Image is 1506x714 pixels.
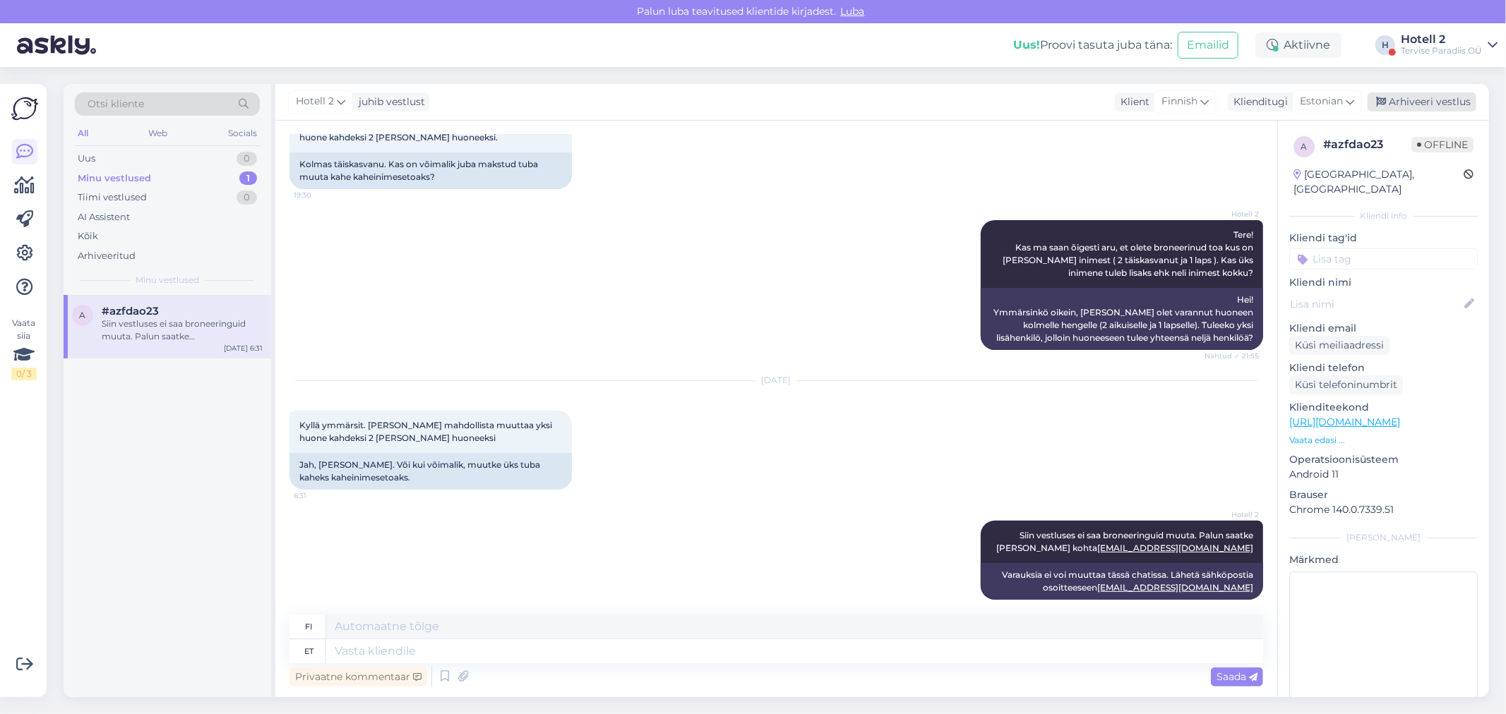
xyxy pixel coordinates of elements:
[1289,452,1478,467] p: Operatsioonisüsteem
[1289,416,1400,428] a: [URL][DOMAIN_NAME]
[289,453,572,490] div: Jah, [PERSON_NAME]. Või kui võimalik, muutke üks tuba kaheks kaheinimesetoaks.
[1013,38,1040,52] b: Uus!
[306,615,313,639] div: fi
[1289,552,1478,567] p: Märkmed
[294,190,347,200] span: 19:30
[224,343,263,353] div: [DATE] 6:31
[289,667,427,686] div: Privaatne kommentaar
[1206,600,1259,611] span: 11:25
[1411,137,1474,152] span: Offline
[102,305,159,317] span: #azfdao23
[225,124,260,143] div: Socials
[11,95,38,122] img: Askly Logo
[102,317,263,343] div: Siin vestluses ei saa broneeringuid muuta. Palun saatke [PERSON_NAME] kohta [EMAIL_ADDRESS][DOMAI...
[78,229,98,243] div: Kõik
[1255,32,1341,58] div: Aktiivne
[11,368,37,380] div: 0 / 3
[237,190,257,205] div: 0
[1301,141,1308,152] span: a
[1217,670,1257,683] span: Saada
[88,97,144,111] span: Otsi kliente
[237,152,257,166] div: 0
[304,639,313,663] div: et
[289,374,1263,387] div: [DATE]
[1289,248,1478,270] input: Lisa tag
[1289,488,1478,502] p: Brauser
[1300,94,1343,109] span: Estonian
[1289,434,1478,447] p: Vaata edasi ...
[11,317,37,380] div: Vaata siia
[1375,35,1395,55] div: H
[1289,361,1478,375] p: Kliendi telefon
[1289,502,1478,517] p: Chrome 140.0.7339.51
[299,420,554,443] span: Kyllä ymmärsit. [PERSON_NAME] mahdollista muuttaa yksi huone kahdeksi 2 [PERSON_NAME] huoneeksi
[146,124,171,143] div: Web
[1290,296,1462,312] input: Lisa nimi
[837,5,869,18] span: Luba
[136,274,199,286] span: Minu vestlused
[1289,400,1478,415] p: Klienditeekond
[981,563,1263,600] div: Varauksia ei voi muuttaa tässä chatissa. Lähetä sähköpostia osoitteeseen
[1401,45,1482,56] div: Tervise Paradiis OÜ
[75,124,91,143] div: All
[1368,92,1476,111] div: Arhiveeri vestlus
[1401,34,1498,56] a: Hotell 2Tervise Paradiis OÜ
[1161,94,1197,109] span: Finnish
[1013,37,1172,54] div: Proovi tasuta juba täna:
[296,94,334,109] span: Hotell 2
[1401,34,1482,45] div: Hotell 2
[239,171,257,186] div: 1
[1097,582,1253,593] a: [EMAIL_ADDRESS][DOMAIN_NAME]
[78,152,95,166] div: Uus
[78,171,151,186] div: Minu vestlused
[1323,136,1411,153] div: # azfdao23
[1205,351,1259,361] span: Nähtud ✓ 21:55
[1289,321,1478,336] p: Kliendi email
[78,190,147,205] div: Tiimi vestlused
[1293,167,1464,197] div: [GEOGRAPHIC_DATA], [GEOGRAPHIC_DATA]
[78,210,130,224] div: AI Assistent
[1289,467,1478,482] p: Android 11
[1289,210,1478,222] div: Kliendi info
[80,310,86,320] span: a
[294,490,347,501] span: 6:31
[1097,543,1253,553] a: [EMAIL_ADDRESS][DOMAIN_NAME]
[1289,375,1403,394] div: Küsi telefoninumbrit
[353,95,425,109] div: juhib vestlust
[1289,275,1478,290] p: Kliendi nimi
[1115,95,1149,109] div: Klient
[1289,531,1478,544] div: [PERSON_NAME]
[78,249,136,263] div: Arhiveeritud
[1178,32,1238,59] button: Emailid
[1228,95,1288,109] div: Klienditugi
[1206,209,1259,219] span: Hotell 2
[1289,336,1390,355] div: Küsi meiliaadressi
[1206,509,1259,520] span: Hotell 2
[996,530,1255,553] span: Siin vestluses ei saa broneeringuid muuta. Palun saatke [PERSON_NAME] kohta
[981,288,1263,350] div: Hei! Ymmärsinkö oikein, [PERSON_NAME] olet varannut huoneen kolmelle hengelle (2 aikuiselle ja 1 ...
[289,152,572,189] div: Kolmas täiskasvanu. Kas on võimalik juba makstud tuba muuta kahe kaheinimesetoaks?
[1289,231,1478,246] p: Kliendi tag'id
